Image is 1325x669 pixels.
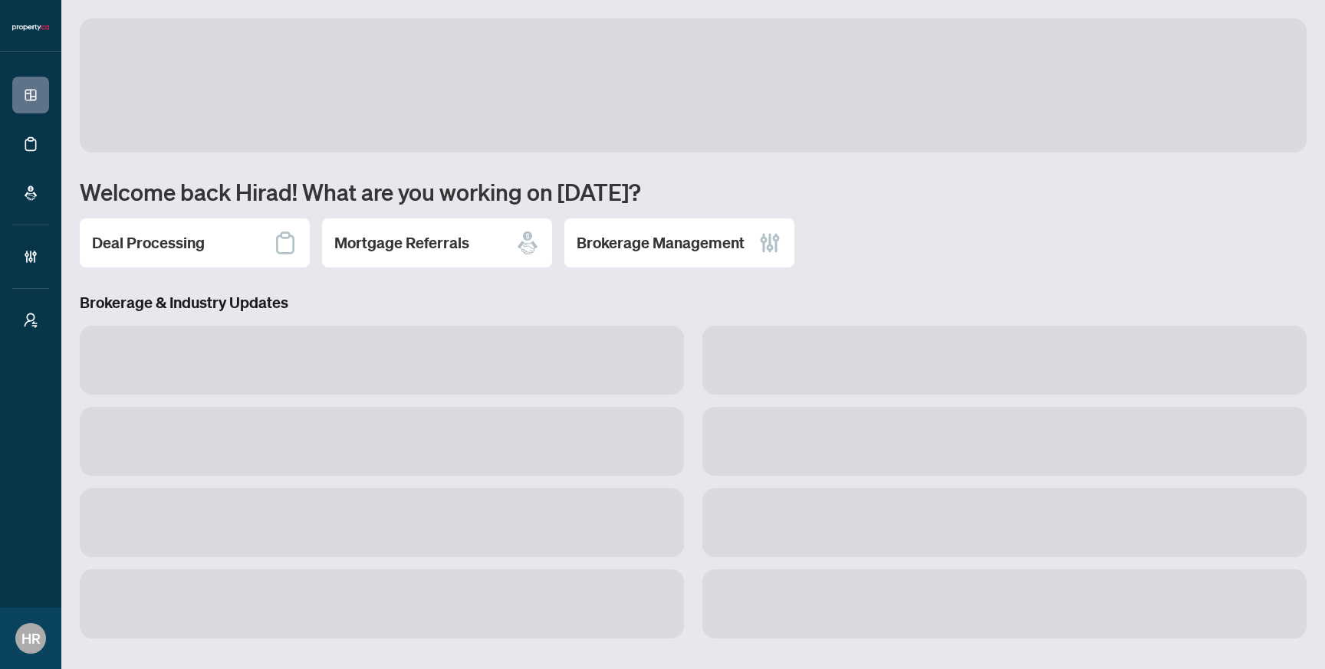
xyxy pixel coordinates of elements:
[80,177,1307,206] h1: Welcome back Hirad! What are you working on [DATE]?
[334,232,469,254] h2: Mortgage Referrals
[92,232,205,254] h2: Deal Processing
[577,232,745,254] h2: Brokerage Management
[80,292,1307,313] h3: Brokerage & Industry Updates
[12,23,49,32] img: logo
[21,628,41,649] span: HR
[23,313,38,328] span: user-switch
